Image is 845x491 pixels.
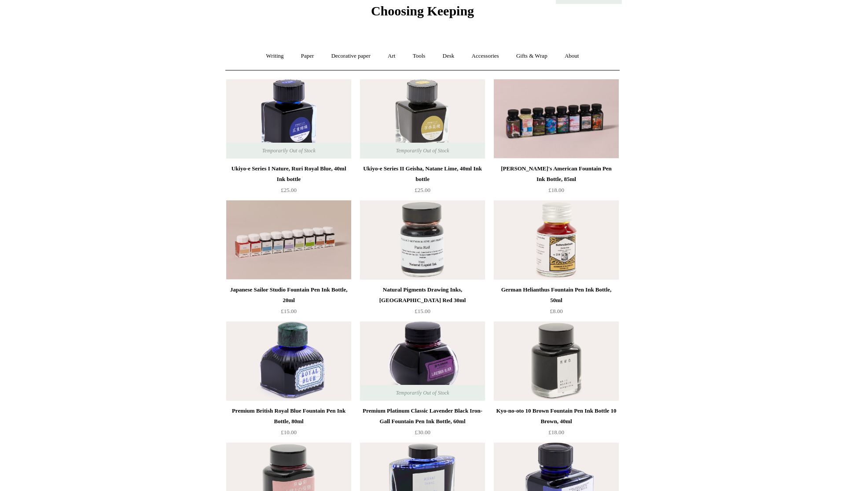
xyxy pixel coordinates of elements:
[226,163,351,199] a: Ukiyo-e Series I Nature, Ruri Royal Blue, 40ml Ink bottle £25.00
[360,321,485,401] a: Premium Platinum Classic Lavender Black Iron-Gall Fountain Pen Ink Bottle, 60ml Premium Platinum ...
[360,406,485,442] a: Premium Platinum Classic Lavender Black Iron-Gall Fountain Pen Ink Bottle, 60ml £30.00
[253,143,324,159] span: Temporarily Out of Stock
[415,429,430,436] span: £30.00
[228,284,349,306] div: Japanese Sailor Studio Fountain Pen Ink Bottle, 20ml
[226,79,351,159] a: Ukiyo-e Series I Nature, Ruri Royal Blue, 40ml Ink bottle Ukiyo-e Series I Nature, Ruri Royal Blu...
[415,187,430,193] span: £25.00
[415,308,430,314] span: £15.00
[494,321,619,401] img: Kyo-no-oto 10 Brown Fountain Pen Ink Bottle 10 Brown, 40ml
[508,44,555,68] a: Gifts & Wrap
[293,44,322,68] a: Paper
[281,308,297,314] span: £15.00
[362,163,483,185] div: Ukiyo-e Series II Geisha, Natane Lime, 40ml Ink bottle
[360,200,485,280] a: Natural Pigments Drawing Inks, Paris Red 30ml Natural Pigments Drawing Inks, Paris Red 30ml
[494,79,619,159] a: Noodler's American Fountain Pen Ink Bottle, 85ml Noodler's American Fountain Pen Ink Bottle, 85ml
[494,79,619,159] img: Noodler's American Fountain Pen Ink Bottle, 85ml
[360,200,485,280] img: Natural Pigments Drawing Inks, Paris Red 30ml
[226,321,351,401] a: Premium British Royal Blue Fountain Pen Ink Bottle, 80ml Premium British Royal Blue Fountain Pen ...
[281,429,297,436] span: £10.00
[371,4,474,18] span: Choosing Keeping
[550,308,562,314] span: £8.00
[548,187,564,193] span: £18.00
[226,200,351,280] img: Japanese Sailor Studio Fountain Pen Ink Bottle, 20ml
[496,284,617,306] div: German Helianthus Fountain Pen Ink Bottle, 50ml
[228,406,349,427] div: Premium British Royal Blue Fountain Pen Ink Bottle, 80ml
[496,163,617,185] div: [PERSON_NAME]'s American Fountain Pen Ink Bottle, 85ml
[494,406,619,442] a: Kyo-no-oto 10 Brown Fountain Pen Ink Bottle 10 Brown, 40ml £18.00
[228,163,349,185] div: Ukiyo-e Series I Nature, Ruri Royal Blue, 40ml Ink bottle
[226,284,351,321] a: Japanese Sailor Studio Fountain Pen Ink Bottle, 20ml £15.00
[371,11,474,17] a: Choosing Keeping
[360,321,485,401] img: Premium Platinum Classic Lavender Black Iron-Gall Fountain Pen Ink Bottle, 60ml
[494,284,619,321] a: German Helianthus Fountain Pen Ink Bottle, 50ml £8.00
[258,44,292,68] a: Writing
[548,429,564,436] span: £18.00
[494,200,619,280] a: German Helianthus Fountain Pen Ink Bottle, 50ml German Helianthus Fountain Pen Ink Bottle, 50ml
[387,385,458,401] span: Temporarily Out of Stock
[226,79,351,159] img: Ukiyo-e Series I Nature, Ruri Royal Blue, 40ml Ink bottle
[360,79,485,159] a: Ukiyo-e Series II Geisha, Natane Lime, 40ml Ink bottle Ukiyo-e Series II Geisha, Natane Lime, 40m...
[494,163,619,199] a: [PERSON_NAME]'s American Fountain Pen Ink Bottle, 85ml £18.00
[494,200,619,280] img: German Helianthus Fountain Pen Ink Bottle, 50ml
[494,321,619,401] a: Kyo-no-oto 10 Brown Fountain Pen Ink Bottle 10 Brown, 40ml Kyo-no-oto 10 Brown Fountain Pen Ink B...
[360,79,485,159] img: Ukiyo-e Series II Geisha, Natane Lime, 40ml Ink bottle
[323,44,378,68] a: Decorative paper
[380,44,403,68] a: Art
[360,163,485,199] a: Ukiyo-e Series II Geisha, Natane Lime, 40ml Ink bottle £25.00
[226,200,351,280] a: Japanese Sailor Studio Fountain Pen Ink Bottle, 20ml Japanese Sailor Studio Fountain Pen Ink Bott...
[496,406,617,427] div: Kyo-no-oto 10 Brown Fountain Pen Ink Bottle 10 Brown, 40ml
[464,44,507,68] a: Accessories
[405,44,434,68] a: Tools
[360,284,485,321] a: Natural Pigments Drawing Inks, [GEOGRAPHIC_DATA] Red 30ml £15.00
[362,284,483,306] div: Natural Pigments Drawing Inks, [GEOGRAPHIC_DATA] Red 30ml
[281,187,297,193] span: £25.00
[226,406,351,442] a: Premium British Royal Blue Fountain Pen Ink Bottle, 80ml £10.00
[435,44,463,68] a: Desk
[557,44,587,68] a: About
[362,406,483,427] div: Premium Platinum Classic Lavender Black Iron-Gall Fountain Pen Ink Bottle, 60ml
[226,321,351,401] img: Premium British Royal Blue Fountain Pen Ink Bottle, 80ml
[387,143,458,159] span: Temporarily Out of Stock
